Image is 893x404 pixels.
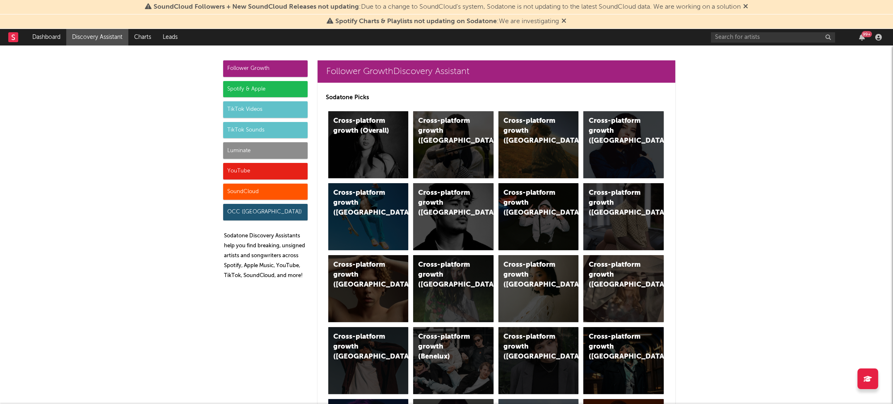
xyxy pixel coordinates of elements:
[859,34,865,41] button: 99+
[333,332,390,362] div: Cross-platform growth ([GEOGRAPHIC_DATA])
[318,60,675,83] a: Follower GrowthDiscovery Assistant
[154,4,741,10] span: : Due to a change to SoundCloud's system, Sodatone is not updating to the latest SoundCloud data....
[503,332,560,362] div: Cross-platform growth ([GEOGRAPHIC_DATA])
[223,204,308,220] div: OCC ([GEOGRAPHIC_DATA])
[223,60,308,77] div: Follower Growth
[157,29,183,45] a: Leads
[413,255,493,322] a: Cross-platform growth ([GEOGRAPHIC_DATA])
[223,163,308,179] div: YouTube
[498,255,579,322] a: Cross-platform growth ([GEOGRAPHIC_DATA])
[223,122,308,139] div: TikTok Sounds
[413,111,493,178] a: Cross-platform growth ([GEOGRAPHIC_DATA])
[583,327,664,394] a: Cross-platform growth ([GEOGRAPHIC_DATA])
[328,327,409,394] a: Cross-platform growth ([GEOGRAPHIC_DATA])
[588,116,645,146] div: Cross-platform growth ([GEOGRAPHIC_DATA])
[418,188,474,218] div: Cross-platform growth ([GEOGRAPHIC_DATA])
[503,260,560,290] div: Cross-platform growth ([GEOGRAPHIC_DATA])
[223,101,308,118] div: TikTok Videos
[413,183,493,250] a: Cross-platform growth ([GEOGRAPHIC_DATA])
[583,255,664,322] a: Cross-platform growth ([GEOGRAPHIC_DATA])
[223,184,308,200] div: SoundCloud
[328,255,409,322] a: Cross-platform growth ([GEOGRAPHIC_DATA])
[333,188,390,218] div: Cross-platform growth ([GEOGRAPHIC_DATA])
[335,18,559,25] span: : We are investigating
[328,183,409,250] a: Cross-platform growth ([GEOGRAPHIC_DATA])
[154,4,359,10] span: SoundCloud Followers + New SoundCloud Releases not updating
[223,142,308,159] div: Luminate
[588,260,645,290] div: Cross-platform growth ([GEOGRAPHIC_DATA])
[498,111,579,178] a: Cross-platform growth ([GEOGRAPHIC_DATA])
[328,111,409,178] a: Cross-platform growth (Overall)
[418,260,474,290] div: Cross-platform growth ([GEOGRAPHIC_DATA])
[503,188,560,218] div: Cross-platform growth ([GEOGRAPHIC_DATA]/GSA)
[588,188,645,218] div: Cross-platform growth ([GEOGRAPHIC_DATA])
[711,32,835,43] input: Search for artists
[503,116,560,146] div: Cross-platform growth ([GEOGRAPHIC_DATA])
[418,332,474,362] div: Cross-platform growth (Benelux)
[335,18,497,25] span: Spotify Charts & Playlists not updating on Sodatone
[223,81,308,98] div: Spotify & Apple
[583,183,664,250] a: Cross-platform growth ([GEOGRAPHIC_DATA])
[588,332,645,362] div: Cross-platform growth ([GEOGRAPHIC_DATA])
[333,116,390,136] div: Cross-platform growth (Overall)
[498,327,579,394] a: Cross-platform growth ([GEOGRAPHIC_DATA])
[862,31,872,37] div: 99 +
[583,111,664,178] a: Cross-platform growth ([GEOGRAPHIC_DATA])
[743,4,748,10] span: Dismiss
[413,327,493,394] a: Cross-platform growth (Benelux)
[128,29,157,45] a: Charts
[418,116,474,146] div: Cross-platform growth ([GEOGRAPHIC_DATA])
[26,29,66,45] a: Dashboard
[333,260,390,290] div: Cross-platform growth ([GEOGRAPHIC_DATA])
[498,183,579,250] a: Cross-platform growth ([GEOGRAPHIC_DATA]/GSA)
[224,231,308,281] p: Sodatone Discovery Assistants help you find breaking, unsigned artists and songwriters across Spo...
[561,18,566,25] span: Dismiss
[326,93,667,103] p: Sodatone Picks
[66,29,128,45] a: Discovery Assistant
